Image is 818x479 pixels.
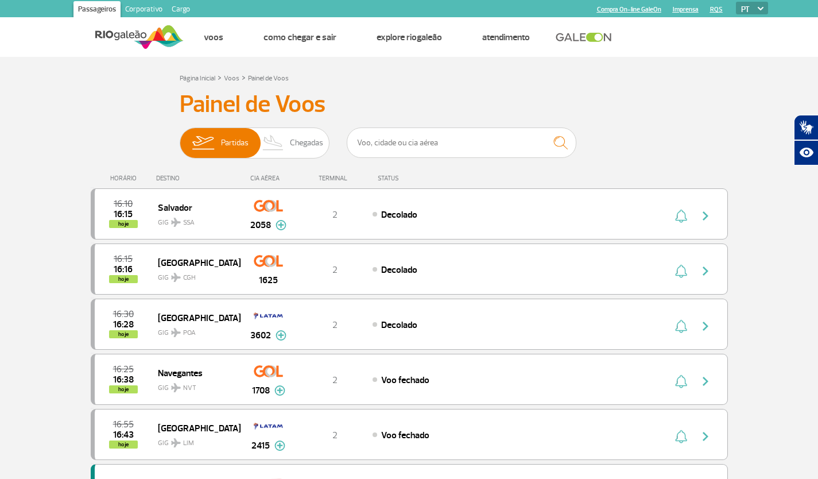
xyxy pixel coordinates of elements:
[113,376,134,384] span: 2025-09-26 16:38:43
[158,365,231,380] span: Navegantes
[158,211,231,228] span: GIG
[113,420,134,428] span: 2025-09-26 16:55:00
[167,1,195,20] a: Cargo
[259,273,278,287] span: 1625
[377,32,442,43] a: Explore RIOgaleão
[263,32,336,43] a: Como chegar e sair
[109,275,138,283] span: hoje
[114,255,133,263] span: 2025-09-26 16:15:00
[114,200,133,208] span: 2025-09-26 16:10:00
[109,441,138,449] span: hoje
[183,328,196,338] span: POA
[699,374,712,388] img: seta-direita-painel-voo.svg
[183,273,196,283] span: CGH
[381,319,417,331] span: Decolado
[381,209,417,221] span: Decolado
[114,265,133,273] span: 2025-09-26 16:16:31
[73,1,121,20] a: Passageiros
[109,330,138,338] span: hoje
[218,71,222,84] a: >
[158,420,231,435] span: [GEOGRAPHIC_DATA]
[158,255,231,270] span: [GEOGRAPHIC_DATA]
[381,430,429,441] span: Voo fechado
[113,320,134,329] span: 2025-09-26 16:28:02
[242,71,246,84] a: >
[158,377,231,393] span: GIG
[332,430,338,441] span: 2
[710,6,723,13] a: RQS
[185,128,221,158] img: slider-embarque
[171,328,181,337] img: destiny_airplane.svg
[183,218,195,228] span: SSA
[158,432,231,449] span: GIG
[180,90,639,119] h3: Painel de Voos
[158,266,231,283] span: GIG
[274,385,285,396] img: mais-info-painel-voo.svg
[109,385,138,393] span: hoje
[675,374,687,388] img: sino-painel-voo.svg
[794,115,818,140] button: Abrir tradutor de língua de sinais.
[482,32,530,43] a: Atendimento
[794,140,818,165] button: Abrir recursos assistivos.
[158,310,231,325] span: [GEOGRAPHIC_DATA]
[114,210,133,218] span: 2025-09-26 16:15:52
[675,209,687,223] img: sino-painel-voo.svg
[347,128,576,158] input: Voo, cidade ou cia aérea
[372,175,466,182] div: STATUS
[699,319,712,333] img: seta-direita-painel-voo.svg
[332,374,338,386] span: 2
[597,6,661,13] a: Compra On-line GaleOn
[171,273,181,282] img: destiny_airplane.svg
[297,175,372,182] div: TERMINAL
[221,128,249,158] span: Partidas
[109,220,138,228] span: hoje
[381,264,417,276] span: Decolado
[171,383,181,392] img: destiny_airplane.svg
[290,128,323,158] span: Chegadas
[251,439,270,453] span: 2415
[794,115,818,165] div: Plugin de acessibilidade da Hand Talk.
[204,32,223,43] a: Voos
[121,1,167,20] a: Corporativo
[675,430,687,443] img: sino-painel-voo.svg
[252,384,270,397] span: 1708
[257,128,290,158] img: slider-desembarque
[183,438,194,449] span: LIM
[158,200,231,215] span: Salvador
[699,264,712,278] img: seta-direita-painel-voo.svg
[183,383,196,393] span: NVT
[276,330,286,341] img: mais-info-painel-voo.svg
[675,264,687,278] img: sino-painel-voo.svg
[113,365,134,373] span: 2025-09-26 16:25:00
[332,319,338,331] span: 2
[113,431,134,439] span: 2025-09-26 16:43:40
[113,310,134,318] span: 2025-09-26 16:30:00
[381,374,429,386] span: Voo fechado
[248,74,289,83] a: Painel de Voos
[180,74,215,83] a: Página Inicial
[250,218,271,232] span: 2058
[276,220,286,230] img: mais-info-painel-voo.svg
[332,264,338,276] span: 2
[675,319,687,333] img: sino-painel-voo.svg
[156,175,240,182] div: DESTINO
[250,329,271,342] span: 3602
[224,74,239,83] a: Voos
[171,438,181,447] img: destiny_airplane.svg
[158,322,231,338] span: GIG
[240,175,297,182] div: CIA AÉREA
[171,218,181,227] img: destiny_airplane.svg
[673,6,699,13] a: Imprensa
[94,175,157,182] div: HORÁRIO
[699,430,712,443] img: seta-direita-painel-voo.svg
[332,209,338,221] span: 2
[699,209,712,223] img: seta-direita-painel-voo.svg
[274,441,285,451] img: mais-info-painel-voo.svg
